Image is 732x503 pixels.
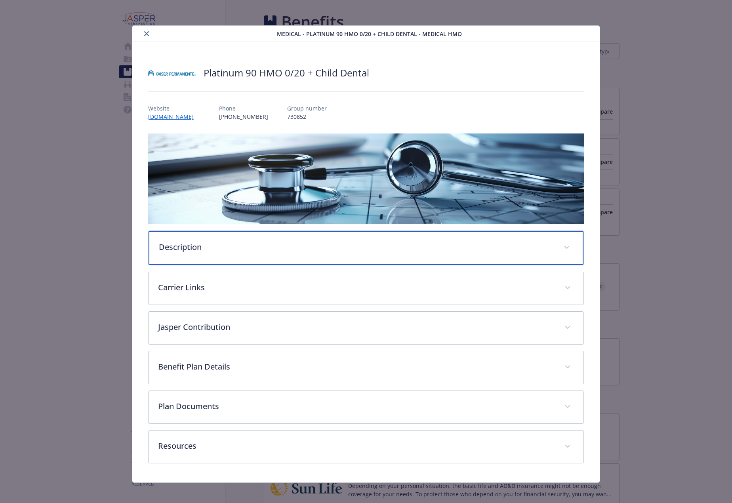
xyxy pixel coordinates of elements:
div: Jasper Contribution [149,312,584,344]
p: Jasper Contribution [158,321,555,333]
img: Kaiser Permanente Insurance Company [148,61,196,85]
button: close [142,29,151,38]
div: details for plan Medical - Platinum 90 HMO 0/20 + Child Dental - Medical HMO [73,25,659,483]
p: Phone [219,104,268,112]
p: Benefit Plan Details [158,361,555,373]
p: Carrier Links [158,282,555,293]
p: Plan Documents [158,400,555,412]
div: Plan Documents [149,391,584,423]
p: Group number [287,104,327,112]
span: Medical - Platinum 90 HMO 0/20 + Child Dental - Medical HMO [277,30,462,38]
h2: Platinum 90 HMO 0/20 + Child Dental [204,66,369,80]
div: Carrier Links [149,272,584,305]
p: Resources [158,440,555,452]
p: [PHONE_NUMBER] [219,112,268,121]
div: Benefit Plan Details [149,351,584,384]
p: Description [159,241,555,253]
div: Description [149,231,584,265]
div: Resources [149,431,584,463]
p: 730852 [287,112,327,121]
a: [DOMAIN_NAME] [148,113,200,120]
img: banner [148,133,584,224]
p: Website [148,104,200,112]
